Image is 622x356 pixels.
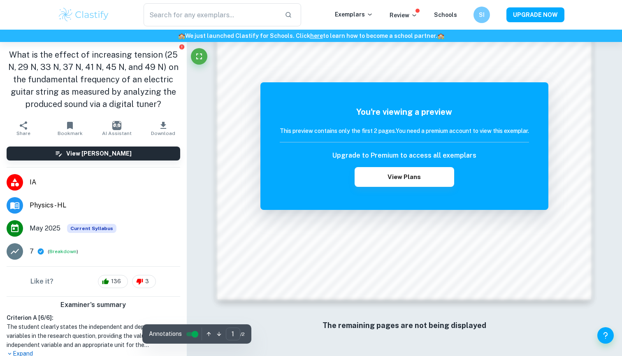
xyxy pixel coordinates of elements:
a: here [310,33,323,39]
h6: This preview contains only the first 2 pages. You need a premium account to view this exemplar. [280,126,529,135]
img: AI Assistant [112,121,121,130]
span: Download [151,130,175,136]
span: Annotations [149,330,182,338]
span: 🏫 [178,33,185,39]
span: AI Assistant [102,130,132,136]
span: 🏫 [437,33,444,39]
span: / 2 [240,330,245,338]
h6: Criterion A [ 6 / 6 ]: [7,313,180,322]
span: IA [30,177,180,187]
p: Exemplars [335,10,373,19]
button: Help and Feedback [597,327,614,344]
button: View Plans [355,167,454,187]
div: This exemplar is based on the current syllabus. Feel free to refer to it for inspiration/ideas wh... [67,224,116,233]
input: Search for any exemplars... [144,3,278,26]
span: Physics - HL [30,200,180,210]
span: 3 [141,277,153,286]
span: Share [16,130,30,136]
h6: Like it? [30,277,53,286]
p: 7 [30,247,34,256]
h5: You're viewing a preview [280,106,529,118]
h6: SI [477,10,487,19]
span: Current Syllabus [67,224,116,233]
p: Review [390,11,418,20]
button: Report issue [179,44,185,50]
span: Bookmark [58,130,83,136]
button: Fullscreen [191,48,207,65]
h6: We just launched Clastify for Schools. Click to learn how to become a school partner. [2,31,620,40]
button: Download [140,117,186,140]
button: UPGRADE NOW [506,7,564,22]
button: Bookmark [46,117,93,140]
h6: Examiner's summary [3,300,183,310]
a: Schools [434,12,457,18]
h6: View [PERSON_NAME] [66,149,132,158]
h1: What is the effect of increasing tension (25 N, 29 N, 33 N, 37 N, 41 N, 45 N, and 49 N) on the fu... [7,49,180,110]
span: 136 [107,277,125,286]
button: View [PERSON_NAME] [7,147,180,161]
h1: The student clearly states the independent and dependent variables in the research question, prov... [7,322,180,349]
img: Clastify logo [58,7,110,23]
h6: The remaining pages are not being displayed [234,320,574,331]
button: AI Assistant [93,117,140,140]
span: ( ) [48,248,78,256]
h6: Upgrade to Premium to access all exemplars [332,151,476,161]
button: SI [473,7,490,23]
button: Breakdown [49,248,77,255]
span: May 2025 [30,223,60,233]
